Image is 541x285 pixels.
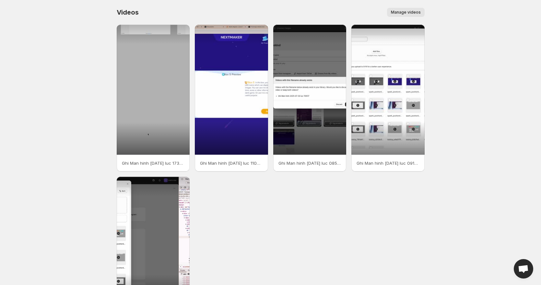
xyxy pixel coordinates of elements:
[200,160,263,166] p: Ghi Man hinh [DATE] luc 110517
[278,160,341,166] p: Ghi Man hinh [DATE] luc 085916
[391,10,421,15] span: Manage videos
[122,160,185,166] p: Ghi Man hinh [DATE] luc 173349
[387,8,425,17] button: Manage videos
[357,160,419,166] p: Ghi Man hinh [DATE] luc 091846
[514,259,533,279] a: Open chat
[117,8,139,16] span: Videos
